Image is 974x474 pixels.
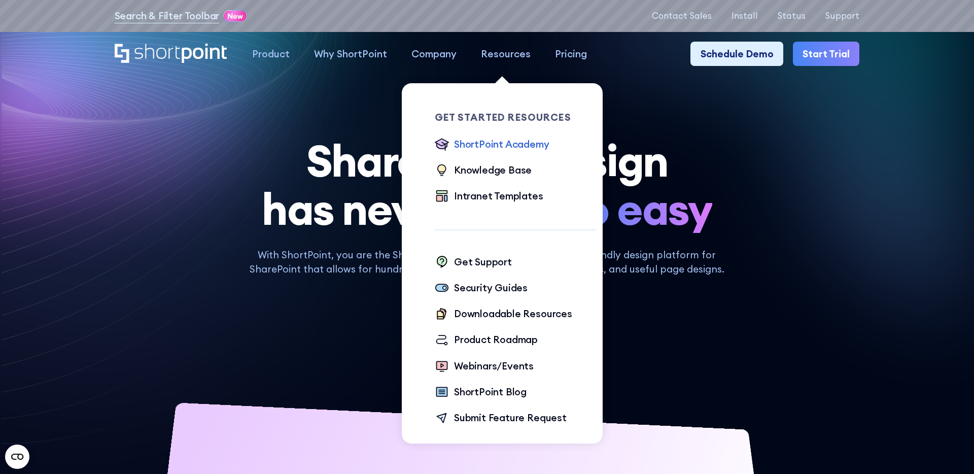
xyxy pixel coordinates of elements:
[240,248,734,277] p: With ShortPoint, you are the SharePoint Designer. ShortPoint is a user-friendly design platform f...
[435,359,534,375] a: Webinars/Events
[454,137,549,152] div: ShortPoint Academy
[454,332,538,347] div: Product Roadmap
[454,307,572,321] div: Downloadable Resources
[454,359,534,374] div: Webinars/Events
[791,356,974,474] iframe: Chat Widget
[115,44,228,65] a: Home
[411,47,457,61] div: Company
[435,307,572,323] a: Downloadable Resources
[314,47,387,61] div: Why ShortPoint
[454,385,527,399] div: ShortPoint Blog
[435,411,567,427] a: Submit Feature Request
[435,385,527,401] a: ShortPoint Blog
[435,113,597,122] div: Get Started Resources
[690,42,783,66] a: Schedule Demo
[399,42,469,66] a: Company
[435,189,543,205] a: Intranet Templates
[481,47,531,61] div: Resources
[469,42,543,66] a: Resources
[454,411,567,425] div: Submit Feature Request
[435,163,532,179] a: Knowledge Base
[825,11,859,21] a: Support
[435,137,549,153] a: ShortPoint Academy
[652,11,712,21] a: Contact Sales
[454,255,512,269] div: Get Support
[543,42,599,66] a: Pricing
[454,163,532,178] div: Knowledge Base
[435,281,528,297] a: Security Guides
[5,445,29,469] button: Open CMP widget
[563,185,712,233] span: so easy
[777,11,806,21] a: Status
[115,9,220,23] a: Search & Filter Toolbar
[454,189,543,204] div: Intranet Templates
[435,332,538,349] a: Product Roadmap
[115,137,860,233] h1: SharePoint Design has never been
[454,281,528,295] div: Security Guides
[302,42,399,66] a: Why ShortPoint
[555,47,587,61] div: Pricing
[240,42,302,66] a: Product
[435,255,512,271] a: Get Support
[252,47,290,61] div: Product
[732,11,758,21] a: Install
[793,42,859,66] a: Start Trial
